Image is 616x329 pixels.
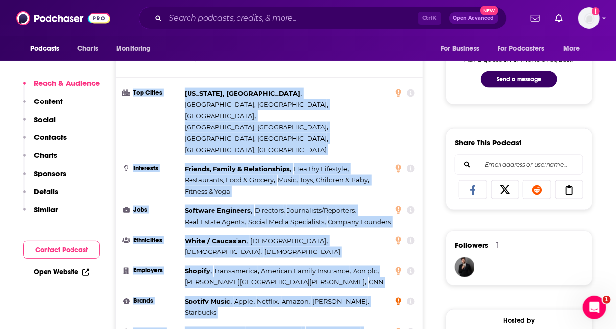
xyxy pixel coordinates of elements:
[34,97,63,106] p: Content
[328,218,391,226] span: Company Founders
[353,267,377,275] span: Aon plc
[463,155,575,174] input: Email address or username...
[123,298,181,304] h3: Brands
[71,39,104,58] a: Charts
[282,296,310,307] span: ,
[455,138,521,147] h3: Share This Podcast
[441,42,479,55] span: For Business
[261,266,351,277] span: ,
[34,132,67,142] p: Contacts
[491,39,559,58] button: open menu
[185,247,262,258] span: ,
[109,39,164,58] button: open menu
[264,248,340,256] span: [DEMOGRAPHIC_DATA]
[185,122,328,133] span: ,
[257,298,278,305] span: Netflix
[185,216,246,228] span: ,
[498,42,545,55] span: For Podcasters
[185,110,256,122] span: ,
[23,115,56,133] button: Social
[185,101,327,108] span: [GEOGRAPHIC_DATA], [GEOGRAPHIC_DATA]
[446,317,592,325] div: Hosted by
[185,146,327,153] span: [GEOGRAPHIC_DATA], [GEOGRAPHIC_DATA]
[23,169,66,187] button: Sponsors
[185,123,327,131] span: [GEOGRAPHIC_DATA], [GEOGRAPHIC_DATA]
[185,163,291,175] span: ,
[480,6,498,15] span: New
[481,71,557,88] button: Send a message
[185,277,366,288] span: ,
[555,180,584,199] a: Copy Link
[369,278,384,286] span: CNN
[166,10,418,26] input: Search podcasts, credits, & more...
[34,268,89,276] a: Open Website
[234,298,253,305] span: Apple
[185,88,302,99] span: ,
[523,180,551,199] a: Share on Reddit
[294,165,347,173] span: Healthy Lifestyle
[123,90,181,96] h3: Top Cities
[583,296,606,319] iframe: Intercom live chat
[185,99,328,110] span: ,
[23,97,63,115] button: Content
[23,205,58,223] button: Similar
[255,205,285,216] span: ,
[34,169,66,178] p: Sponsors
[185,296,232,307] span: ,
[185,187,230,195] span: Fitness & Yoga
[30,42,59,55] span: Podcasts
[34,151,57,160] p: Charts
[214,267,258,275] span: Transamerica
[282,298,308,305] span: Amazon
[250,235,328,247] span: ,
[123,237,181,244] h3: Ethnicities
[185,237,246,245] span: White / Caucasian
[185,206,251,214] span: Software Engineers
[23,187,58,205] button: Details
[287,206,355,214] span: Journalists/Reporters
[116,42,151,55] span: Monitoring
[287,205,356,216] span: ,
[564,42,580,55] span: More
[578,7,600,29] img: User Profile
[185,267,210,275] span: Shopify
[185,89,300,97] span: [US_STATE], [GEOGRAPHIC_DATA]
[455,257,474,277] img: JohirMia
[261,267,350,275] span: American Family Insurance
[185,133,328,144] span: ,
[257,296,280,307] span: ,
[185,266,212,277] span: ,
[418,12,441,25] span: Ctrl K
[603,296,611,304] span: 1
[557,39,592,58] button: open menu
[123,268,181,274] h3: Employers
[23,132,67,151] button: Contacts
[578,7,600,29] button: Show profile menu
[185,298,230,305] span: Spotify Music
[449,12,498,24] button: Open AdvancedNew
[255,206,284,214] span: Directors
[139,7,507,29] div: Search podcasts, credits, & more...
[294,163,349,175] span: ,
[248,218,324,226] span: Social Media Specialists
[551,10,567,26] a: Show notifications dropdown
[455,155,583,175] div: Search followers
[185,112,254,120] span: [GEOGRAPHIC_DATA]
[185,278,365,286] span: [PERSON_NAME][GEOGRAPHIC_DATA][PERSON_NAME]
[77,42,98,55] span: Charts
[24,39,72,58] button: open menu
[34,78,100,88] p: Reach & Audience
[459,180,487,199] a: Share on Facebook
[16,9,110,27] img: Podchaser - Follow, Share and Rate Podcasts
[185,205,252,216] span: ,
[434,39,492,58] button: open menu
[278,176,296,184] span: Music
[300,176,368,184] span: Toys, Children & Baby
[185,165,290,173] span: Friends, Family & Relationships
[312,298,368,305] span: [PERSON_NAME]
[23,151,57,169] button: Charts
[496,241,498,250] div: 1
[278,175,298,186] span: ,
